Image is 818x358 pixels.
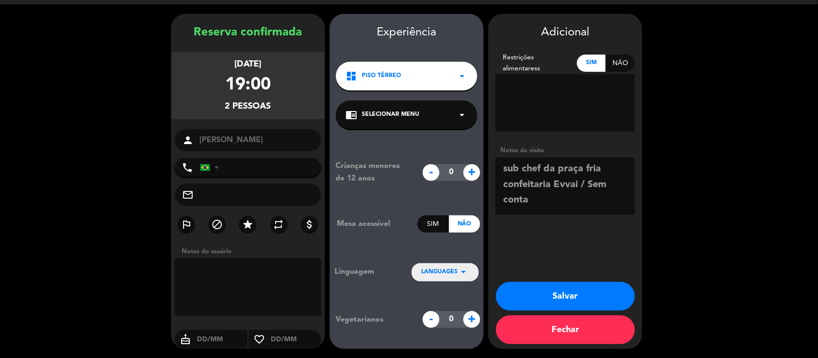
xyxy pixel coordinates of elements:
i: arrow_drop_down [458,266,469,278]
button: Salvar [496,282,635,311]
i: arrow_drop_down [456,109,468,121]
div: Sim [417,215,449,233]
div: Reserva confirmada [171,23,325,42]
input: DD/MM [270,334,321,346]
div: Não [606,55,635,72]
div: Não [449,215,480,233]
span: + [463,164,480,181]
div: Experiência [330,23,484,42]
i: attach_money [304,219,315,230]
i: cake [175,334,196,345]
i: outlined_flag [181,219,192,230]
input: DD/MM [196,334,247,346]
div: Restrições alimentaress [495,52,577,74]
div: 19:00 [225,71,271,100]
div: Adicional [495,23,635,42]
div: Notas da visita [495,145,635,156]
div: Brazil (Brasil): +55 [200,158,222,177]
i: person [182,134,194,146]
i: mail_outline [182,189,194,201]
span: - [423,311,439,328]
i: repeat [273,219,285,230]
i: phone [182,162,193,173]
span: - [423,164,439,181]
span: + [463,311,480,328]
i: favorite_border [249,334,270,345]
i: chrome_reader_mode [346,109,357,121]
div: Sim [577,55,606,72]
span: LANGUAGES [421,268,458,277]
i: arrow_drop_down [456,70,468,82]
div: Linguagem [334,266,396,278]
span: Piso Térreo [362,71,401,81]
div: Vegetarianos [328,313,418,326]
div: Notas do usuário [177,246,325,257]
span: Selecionar menu [362,110,419,120]
div: 2 pessoas [225,100,271,113]
div: [DATE] [235,57,262,71]
i: star [242,219,253,230]
div: Mesa acessível [330,218,417,230]
button: Fechar [496,315,635,344]
i: block [211,219,223,230]
div: Crianças menores de 12 anos [328,160,418,185]
i: dashboard [346,70,357,82]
